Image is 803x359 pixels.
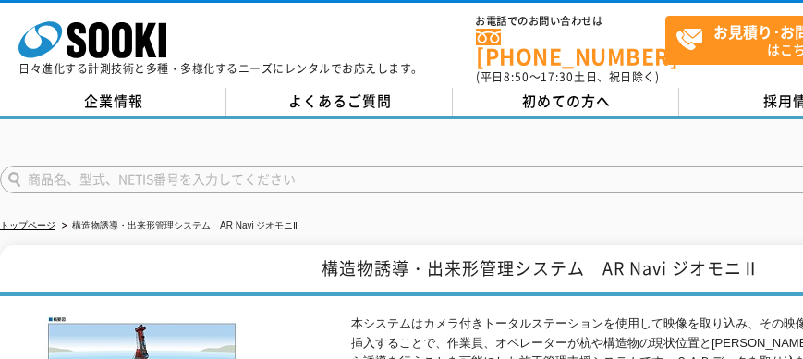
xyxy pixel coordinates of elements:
p: 日々進化する計測技術と多種・多様化するニーズにレンタルでお応えします。 [18,63,423,74]
span: 17:30 [541,68,574,85]
a: [PHONE_NUMBER] [476,29,665,67]
a: 初めての方へ [453,88,679,116]
span: 8:50 [504,68,529,85]
a: よくあるご質問 [226,88,453,116]
span: お電話でのお問い合わせは [476,16,665,27]
span: (平日 ～ 土日、祝日除く) [476,68,659,85]
li: 構造物誘導・出来形管理システム AR Navi ジオモニⅡ [58,217,298,236]
span: 初めての方へ [522,91,611,111]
